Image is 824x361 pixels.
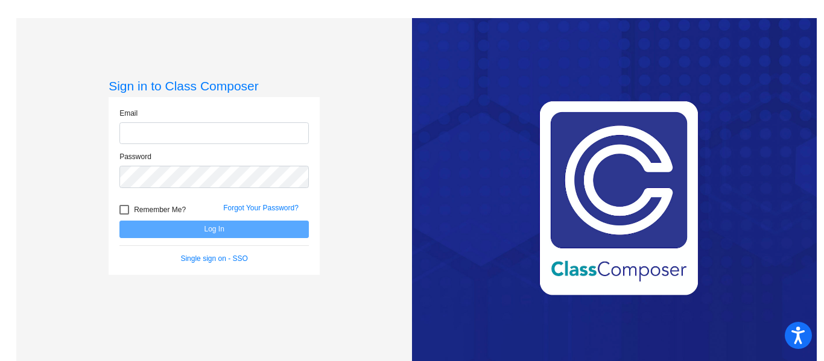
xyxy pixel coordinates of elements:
span: Remember Me? [134,202,186,217]
h3: Sign in to Class Composer [109,78,320,93]
a: Forgot Your Password? [223,204,299,212]
label: Password [119,151,151,162]
a: Single sign on - SSO [180,254,247,263]
label: Email [119,108,138,119]
button: Log In [119,221,309,238]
